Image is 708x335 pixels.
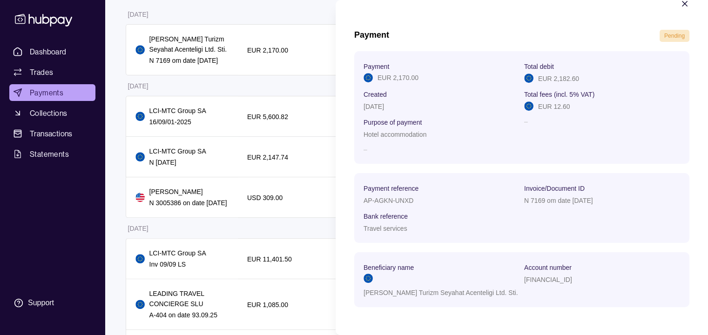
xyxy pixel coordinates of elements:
p: Beneficiary name [364,264,414,271]
p: EUR 12.60 [538,103,570,110]
p: – [524,116,680,140]
p: Purpose of payment [364,119,422,126]
p: Bank reference [364,213,408,220]
p: Payment reference [364,185,418,192]
p: EUR 2,182.60 [538,75,579,82]
p: Created [364,91,387,98]
p: Travel services [364,225,407,232]
p: Total fees (incl. 5% VAT) [524,91,594,98]
h1: Payment [354,30,389,42]
p: [FINANCIAL_ID] [524,276,572,283]
p: AP-AGKN-UNXD [364,197,413,204]
span: Pending [664,33,685,39]
p: Account number [524,264,572,271]
p: [DATE] [364,103,384,110]
p: Invoice/Document ID [524,185,585,192]
p: Hotel accommodation [364,131,426,138]
img: eu [524,74,533,83]
img: eu [524,101,533,111]
img: eu [364,73,373,82]
img: eu [364,274,373,283]
p: [PERSON_NAME] Turizm Seyahat Acenteligi Ltd. Sti. [364,288,518,298]
p: – [364,144,519,154]
p: EUR 2,170.00 [378,73,418,83]
p: Payment [364,63,389,70]
p: N 7169 om date [DATE] [524,197,593,204]
p: Total debit [524,63,554,70]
